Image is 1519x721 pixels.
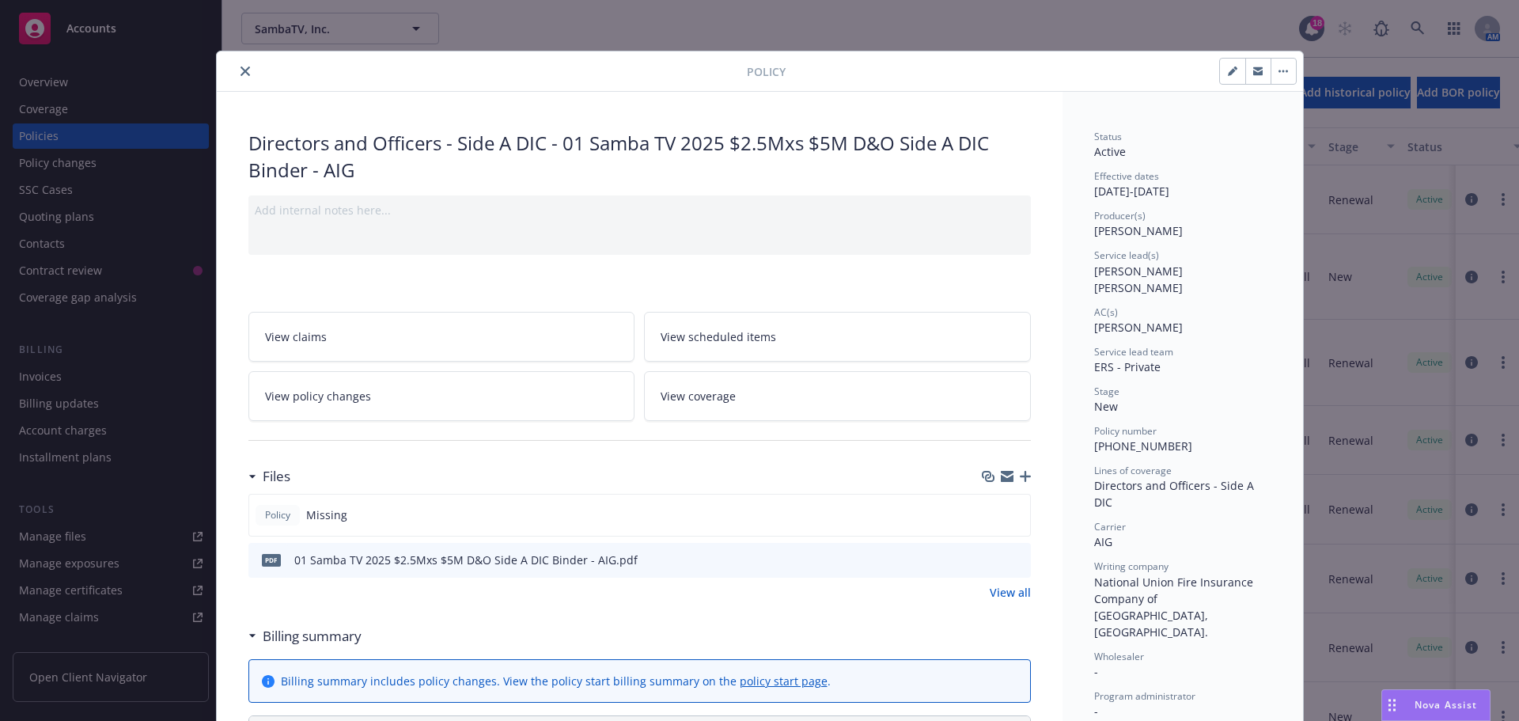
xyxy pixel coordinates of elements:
span: - [1094,704,1098,719]
span: Stage [1094,385,1119,398]
span: ERS - Private [1094,359,1161,374]
a: View scheduled items [644,312,1031,362]
h3: Billing summary [263,626,362,647]
span: AC(s) [1094,305,1118,319]
span: [PERSON_NAME] [PERSON_NAME] [1094,264,1186,295]
span: [PERSON_NAME] [1094,223,1183,238]
span: Effective dates [1094,169,1159,183]
span: View scheduled items [661,328,776,345]
a: View all [990,584,1031,601]
span: Program administrator [1094,689,1195,703]
div: Billing summary [248,626,362,647]
span: Status [1094,130,1122,143]
h3: Files [263,466,290,487]
span: pdf [262,554,281,566]
span: View policy changes [265,388,371,404]
span: Directors and Officers - Side A DIC [1094,478,1257,510]
div: Billing summary includes policy changes. View the policy start billing summary on the . [281,673,831,689]
button: preview file [1010,552,1025,568]
span: Policy [747,63,786,80]
button: download file [985,552,998,568]
span: Lines of coverage [1094,464,1172,477]
span: [PHONE_NUMBER] [1094,438,1192,453]
a: View claims [248,312,635,362]
div: Add internal notes here... [255,202,1025,218]
div: 01 Samba TV 2025 $2.5Mxs $5M D&O Side A DIC Binder - AIG.pdf [294,552,638,568]
div: Drag to move [1382,690,1402,720]
button: Nova Assist [1381,689,1491,721]
a: View policy changes [248,371,635,421]
span: Writing company [1094,560,1169,573]
span: Service lead team [1094,345,1173,359]
div: Files [248,466,290,487]
div: [DATE] - [DATE] [1094,169,1271,199]
span: - [1094,664,1098,679]
span: Service lead(s) [1094,249,1159,262]
button: close [236,62,255,81]
span: New [1094,399,1118,414]
span: AIG [1094,534,1112,549]
a: View coverage [644,371,1031,421]
a: policy start page [740,674,828,689]
span: Policy [262,508,294,522]
span: [PERSON_NAME] [1094,320,1183,335]
span: Carrier [1094,520,1126,533]
span: Producer(s) [1094,209,1146,222]
div: Directors and Officers - Side A DIC - 01 Samba TV 2025 $2.5Mxs $5M D&O Side A DIC Binder - AIG [248,130,1031,183]
span: National Union Fire Insurance Company of [GEOGRAPHIC_DATA], [GEOGRAPHIC_DATA]. [1094,575,1256,639]
span: Policy number [1094,424,1157,438]
span: Wholesaler [1094,650,1144,663]
span: Nova Assist [1415,698,1477,712]
span: View claims [265,328,327,345]
span: Missing [306,507,347,523]
span: View coverage [661,388,736,404]
span: Active [1094,144,1126,159]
